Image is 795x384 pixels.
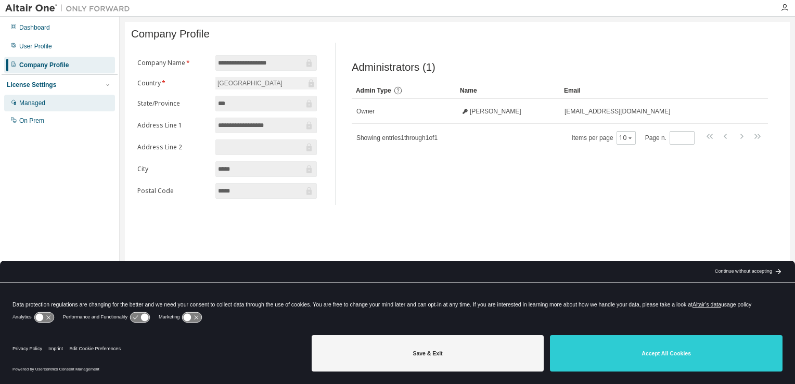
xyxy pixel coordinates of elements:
[565,107,670,116] span: [EMAIL_ADDRESS][DOMAIN_NAME]
[137,59,209,67] label: Company Name
[645,131,695,145] span: Page n.
[215,77,317,89] div: [GEOGRAPHIC_DATA]
[137,99,209,108] label: State/Province
[19,99,45,107] div: Managed
[137,121,209,130] label: Address Line 1
[619,134,633,142] button: 10
[356,87,391,94] span: Admin Type
[572,131,636,145] span: Items per page
[470,107,521,116] span: [PERSON_NAME]
[356,134,438,142] span: Showing entries 1 through 1 of 1
[5,3,135,14] img: Altair One
[19,117,44,125] div: On Prem
[131,28,210,40] span: Company Profile
[19,42,52,50] div: User Profile
[19,61,69,69] div: Company Profile
[137,143,209,151] label: Address Line 2
[216,78,284,89] div: [GEOGRAPHIC_DATA]
[460,82,556,99] div: Name
[137,187,209,195] label: Postal Code
[137,165,209,173] label: City
[19,23,50,32] div: Dashboard
[564,82,739,99] div: Email
[352,61,435,73] span: Administrators (1)
[356,107,375,116] span: Owner
[7,81,56,89] div: License Settings
[137,79,209,87] label: Country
